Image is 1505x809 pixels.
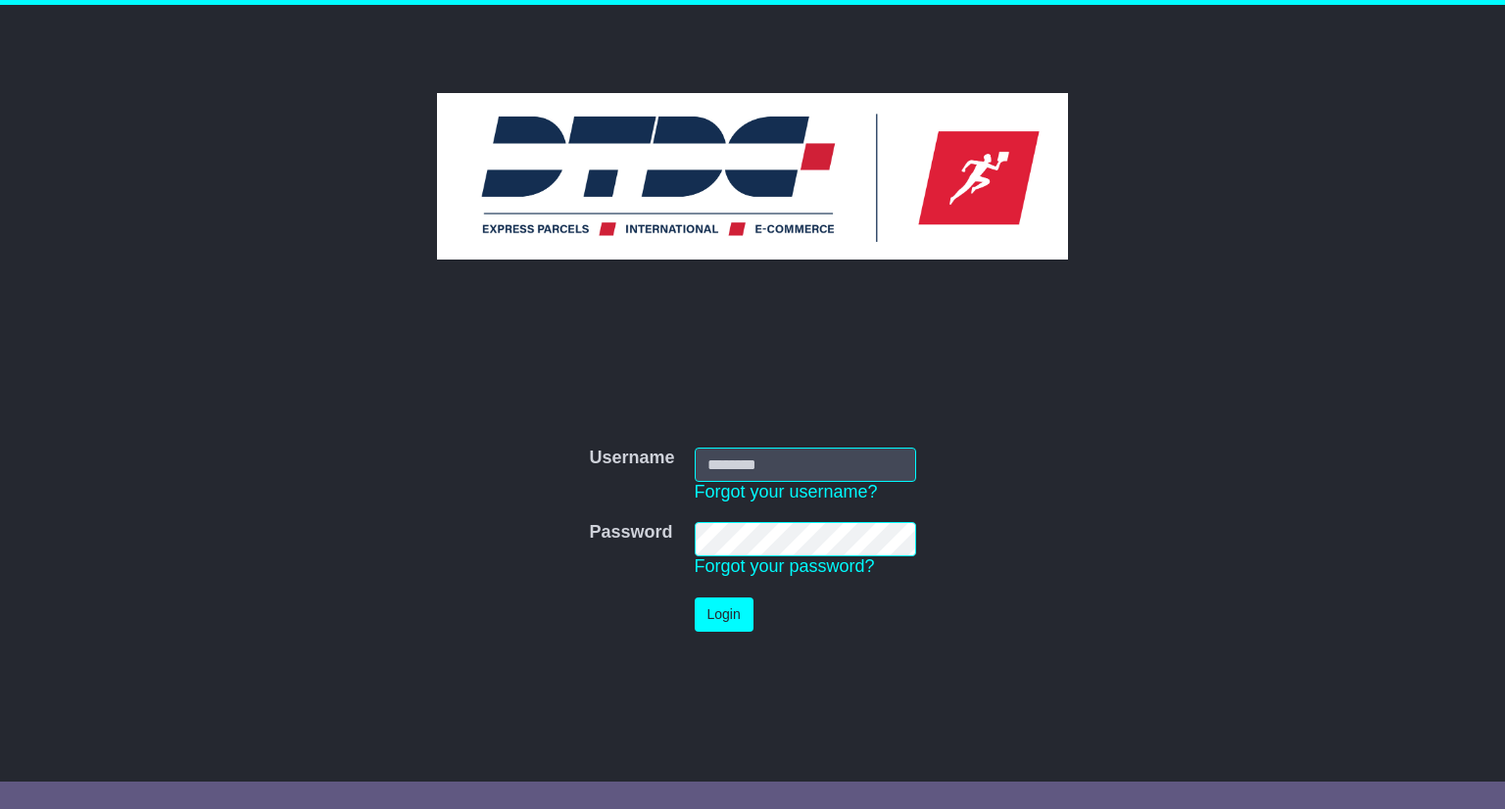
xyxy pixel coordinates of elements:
[695,482,878,501] a: Forgot your username?
[695,556,875,576] a: Forgot your password?
[589,522,672,544] label: Password
[437,93,1068,260] img: DTDC Australia
[695,597,753,632] button: Login
[589,448,674,469] label: Username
